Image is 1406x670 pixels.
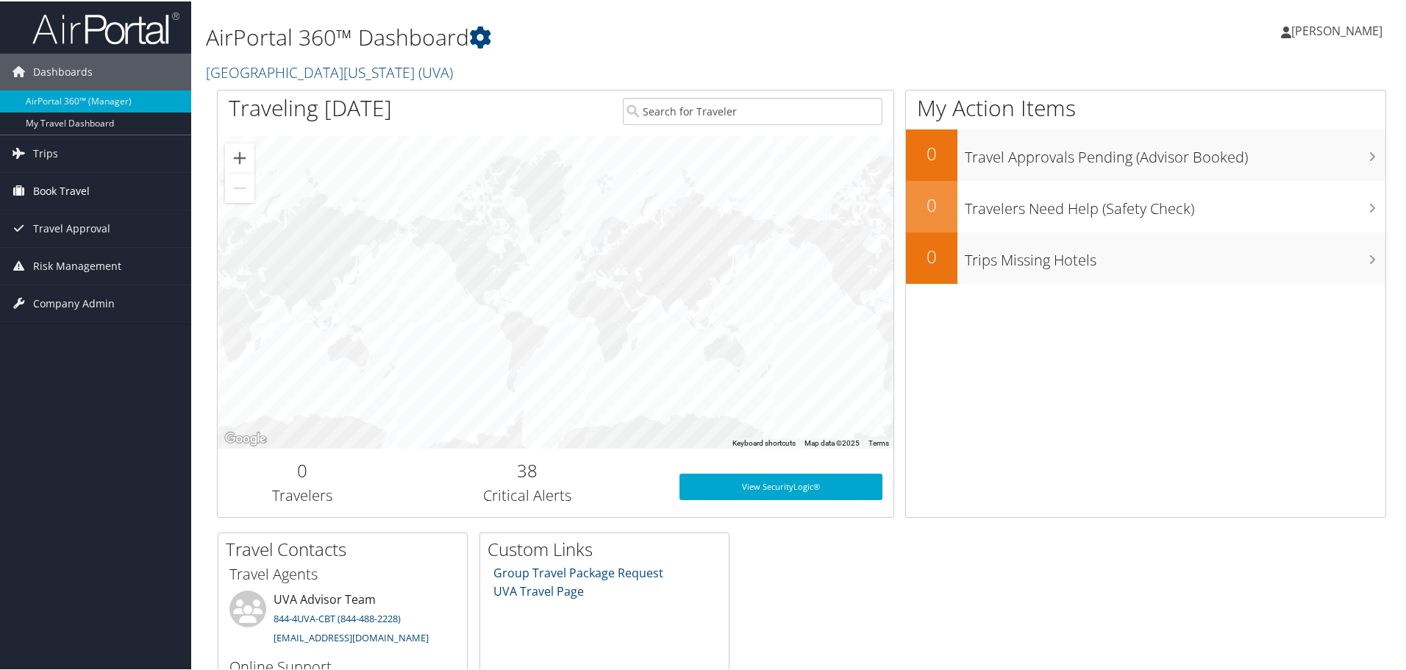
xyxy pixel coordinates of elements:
span: Travel Approval [33,209,110,246]
a: 0Trips Missing Hotels [906,231,1385,282]
button: Keyboard shortcuts [732,437,796,447]
span: Company Admin [33,284,115,321]
h2: Custom Links [488,535,729,560]
a: 0Travelers Need Help (Safety Check) [906,179,1385,231]
span: Book Travel [33,171,90,208]
a: Terms (opens in new tab) [868,438,889,446]
a: Group Travel Package Request [493,563,663,580]
span: Risk Management [33,246,121,283]
h2: 0 [906,140,957,165]
a: Open this area in Google Maps (opens a new window) [221,428,270,447]
h2: Travel Contacts [226,535,467,560]
h3: Travelers [229,484,376,505]
img: airportal-logo.png [32,10,179,44]
a: [PERSON_NAME] [1281,7,1397,51]
h2: 38 [398,457,657,482]
a: 844-4UVA-CBT (844-488-2228) [274,610,401,624]
span: Dashboards [33,52,93,89]
span: [PERSON_NAME] [1291,21,1382,38]
h2: 0 [229,457,376,482]
a: [EMAIL_ADDRESS][DOMAIN_NAME] [274,630,429,643]
a: View SecurityLogic® [679,472,882,499]
h2: 0 [906,243,957,268]
h3: Trips Missing Hotels [965,241,1385,269]
a: [GEOGRAPHIC_DATA][US_STATE] (UVA) [206,61,457,81]
h1: Traveling [DATE] [229,91,392,122]
h1: AirPortal 360™ Dashboard [206,21,1000,51]
span: Map data ©2025 [804,438,860,446]
img: Google [221,428,270,447]
h1: My Action Items [906,91,1385,122]
input: Search for Traveler [623,96,882,124]
a: UVA Travel Page [493,582,584,598]
h3: Travelers Need Help (Safety Check) [965,190,1385,218]
h3: Travel Agents [229,563,456,583]
h3: Travel Approvals Pending (Advisor Booked) [965,138,1385,166]
button: Zoom in [225,142,254,171]
h3: Critical Alerts [398,484,657,505]
h2: 0 [906,191,957,216]
a: 0Travel Approvals Pending (Advisor Booked) [906,128,1385,179]
li: UVA Advisor Team [222,589,463,649]
button: Zoom out [225,172,254,202]
span: Trips [33,134,58,171]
